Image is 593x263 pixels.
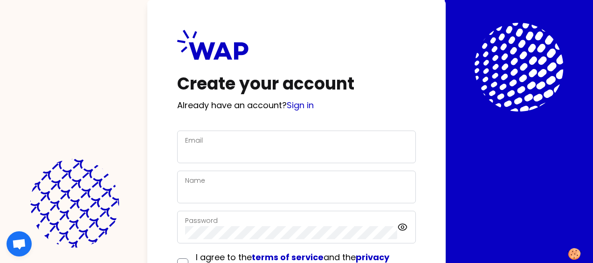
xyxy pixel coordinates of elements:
[252,251,324,263] a: terms of service
[185,176,205,185] label: Name
[7,231,32,256] div: Open chat
[185,136,203,145] label: Email
[177,75,416,93] h1: Create your account
[287,99,314,111] a: Sign in
[185,216,218,225] label: Password
[177,99,416,112] p: Already have an account?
